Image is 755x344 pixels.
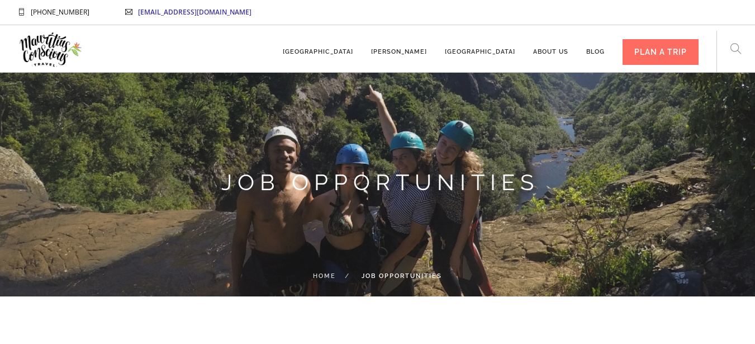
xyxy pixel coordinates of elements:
a: PLAN A TRIP [623,31,699,62]
a: About us [533,31,568,62]
img: Mauritius Conscious Travel [18,29,83,70]
a: Blog [586,31,605,62]
li: Job opportunities [336,270,442,283]
a: [GEOGRAPHIC_DATA] [283,31,353,62]
h2: Job opportunities [59,169,702,196]
div: PLAN A TRIP [623,39,699,65]
a: Home [313,272,336,280]
a: [PERSON_NAME] [371,31,427,62]
span: [PHONE_NUMBER] [31,7,89,17]
a: [GEOGRAPHIC_DATA] [445,31,515,62]
a: [EMAIL_ADDRESS][DOMAIN_NAME] [138,7,251,17]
